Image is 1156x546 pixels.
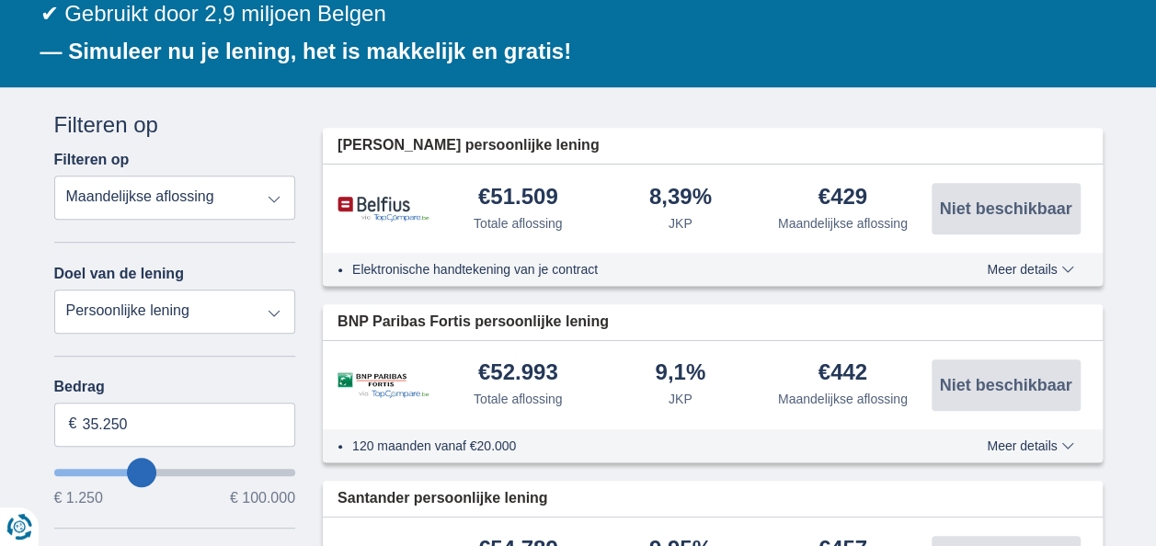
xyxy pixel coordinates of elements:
[818,186,867,210] div: €429
[54,469,296,476] input: wantToBorrow
[54,379,296,395] label: Bedrag
[932,359,1081,411] button: Niet beschikbaar
[338,312,609,333] span: BNP Paribas Fortis persoonlijke lening
[338,135,599,156] span: [PERSON_NAME] persoonlijke lening
[778,390,908,408] div: Maandelijkse aflossing
[778,214,908,233] div: Maandelijkse aflossing
[987,439,1073,452] span: Meer details
[69,414,77,435] span: €
[478,361,558,386] div: €52.993
[338,372,429,399] img: product.pl.alt BNP Paribas Fortis
[818,361,867,386] div: €442
[352,260,920,279] li: Elektronische handtekening van je contract
[54,152,130,168] label: Filteren op
[669,390,692,408] div: JKP
[649,186,712,210] div: 8,39%
[655,361,705,386] div: 9,1%
[352,437,920,455] li: 120 maanden vanaf €20.000
[54,491,103,506] span: € 1.250
[973,262,1087,277] button: Meer details
[338,488,548,509] span: Santander persoonlijke lening
[40,39,572,63] b: — Simuleer nu je lening, het is makkelijk en gratis!
[939,200,1071,217] span: Niet beschikbaar
[973,438,1087,453] button: Meer details
[474,390,563,408] div: Totale aflossing
[338,196,429,222] img: product.pl.alt Belfius
[669,214,692,233] div: JKP
[54,109,296,141] div: Filteren op
[932,183,1081,234] button: Niet beschikbaar
[474,214,563,233] div: Totale aflossing
[54,266,184,282] label: Doel van de lening
[230,491,295,506] span: € 100.000
[939,377,1071,393] span: Niet beschikbaar
[478,186,558,210] div: €51.509
[987,263,1073,276] span: Meer details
